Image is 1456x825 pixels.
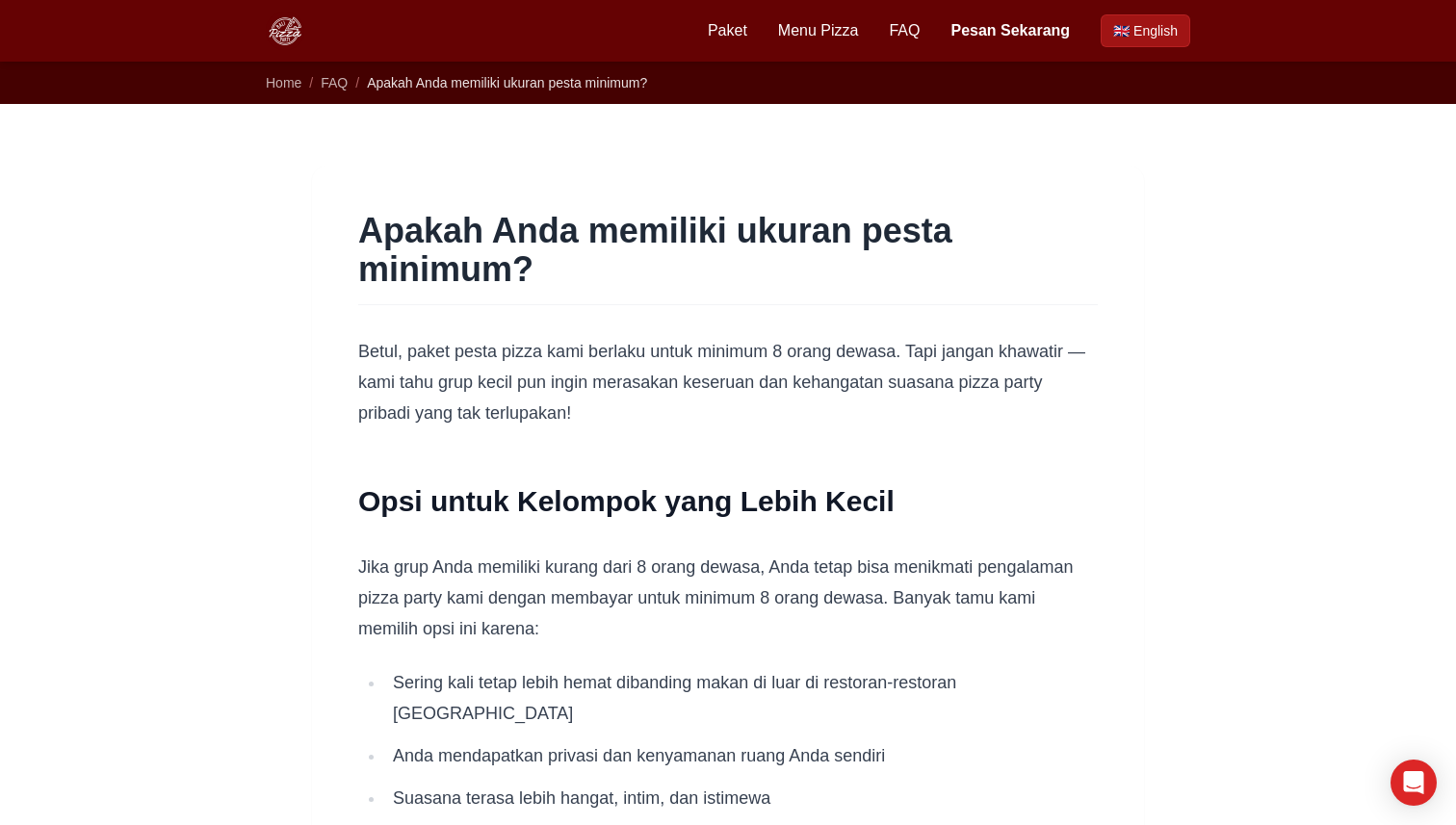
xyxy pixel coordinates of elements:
[358,212,1098,289] h1: Apakah Anda memiliki ukuran pesta minimum?
[1101,14,1190,47] a: Switch to English
[385,783,1098,813] li: Suasana terasa lebih hangat, intim, dan istimewa
[358,336,1098,428] p: Betul, paket pesta pizza kami berlaku untuk minimum 8 orang dewasa. Tapi jangan khawatir — kami t...
[778,19,859,42] a: Menu Pizza
[266,12,304,50] img: Bali Pizza Party Logo
[1391,760,1437,806] div: Open Intercom Messenger
[950,19,1070,42] a: Pesan Sekarang
[309,73,313,92] li: /
[358,482,1098,521] h2: Opsi untuk Kelompok yang Lebih Kecil
[708,19,747,42] a: Paket
[367,75,647,90] span: Apakah Anda memiliki ukuran pesta minimum?
[385,740,1098,771] li: Anda mendapatkan privasi dan kenyamanan ruang Anda sendiri
[355,73,359,92] li: /
[385,667,1098,729] li: Sering kali tetap lebih hemat dibanding makan di luar di restoran-restoran [GEOGRAPHIC_DATA]
[266,75,301,90] a: Home
[321,75,348,90] a: FAQ
[1133,21,1178,40] span: English
[358,552,1098,644] p: Jika grup Anda memiliki kurang dari 8 orang dewasa, Anda tetap bisa menikmati pengalaman pizza pa...
[889,19,920,42] a: FAQ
